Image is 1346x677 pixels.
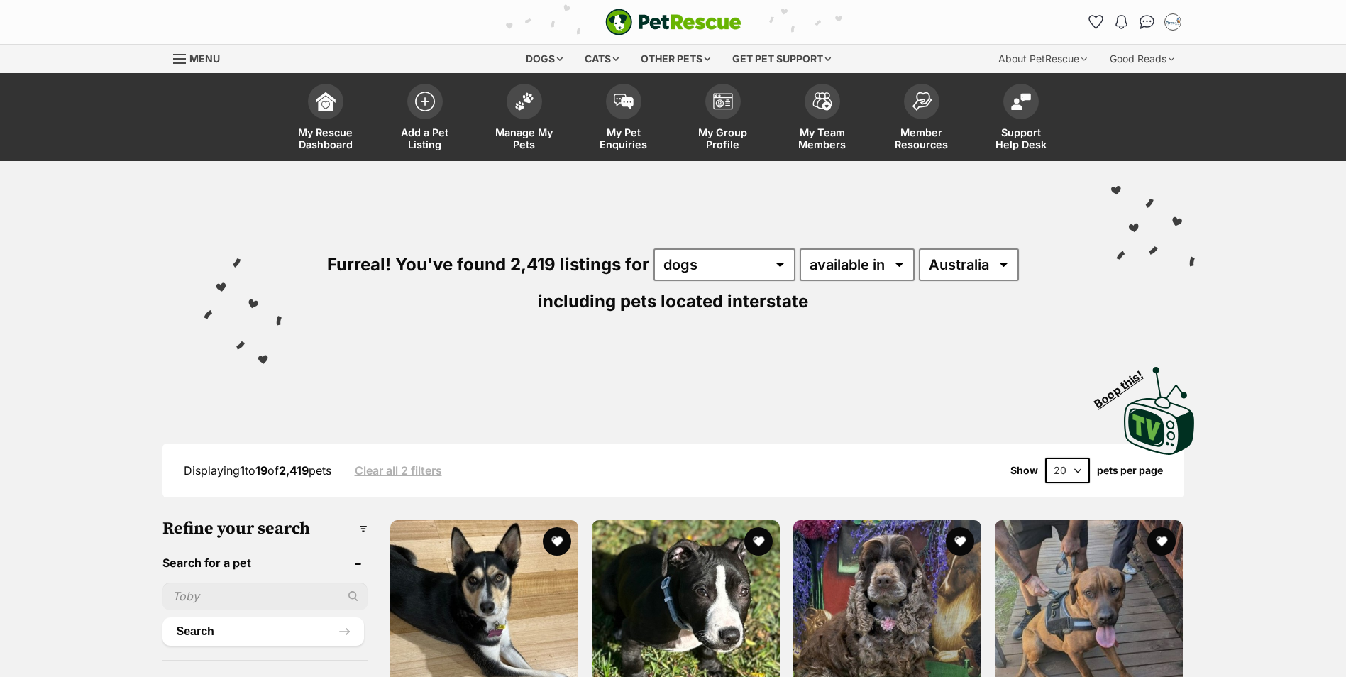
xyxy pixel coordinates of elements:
img: Taylor Lalchere profile pic [1166,15,1180,29]
span: Displaying to of pets [184,463,331,478]
span: My Team Members [790,126,854,150]
div: About PetRescue [988,45,1097,73]
span: Show [1010,465,1038,476]
img: manage-my-pets-icon-02211641906a0b7f246fdf0571729dbe1e7629f14944591b6c1af311fb30b64b.svg [514,92,534,111]
a: My Pet Enquiries [574,77,673,161]
a: My Group Profile [673,77,773,161]
img: team-members-icon-5396bd8760b3fe7c0b43da4ab00e1e3bb1a5d9ba89233759b79545d2d3fc5d0d.svg [812,92,832,111]
img: notifications-46538b983faf8c2785f20acdc204bb7945ddae34d4c08c2a6579f10ce5e182be.svg [1115,15,1127,29]
a: My Rescue Dashboard [276,77,375,161]
span: including pets located interstate [538,291,808,312]
ul: Account quick links [1085,11,1184,33]
strong: 1 [240,463,245,478]
button: favourite [543,527,571,556]
div: Cats [575,45,629,73]
a: Manage My Pets [475,77,574,161]
img: group-profile-icon-3fa3cf56718a62981997c0bc7e787c4b2cf8bcc04b72c1350f741eb67cf2f40e.svg [713,93,733,110]
img: logo-e224e6f780fb5917bec1dbf3a21bbac754714ae5b6737aabdf751b685950b380.svg [605,9,741,35]
div: Get pet support [722,45,841,73]
strong: 2,419 [279,463,309,478]
span: My Pet Enquiries [592,126,656,150]
div: Dogs [516,45,573,73]
img: add-pet-listing-icon-0afa8454b4691262ce3f59096e99ab1cd57d4a30225e0717b998d2c9b9846f56.svg [415,92,435,111]
a: Member Resources [872,77,971,161]
strong: 19 [255,463,267,478]
span: My Rescue Dashboard [294,126,358,150]
h3: Refine your search [162,519,368,539]
header: Search for a pet [162,556,368,569]
a: Clear all 2 filters [355,464,442,477]
a: Boop this! [1124,354,1195,458]
button: Notifications [1110,11,1133,33]
img: help-desk-icon-fdf02630f3aa405de69fd3d07c3f3aa587a6932b1a1747fa1d2bba05be0121f9.svg [1011,93,1031,110]
a: My Team Members [773,77,872,161]
img: PetRescue TV logo [1124,367,1195,455]
span: Support Help Desk [989,126,1053,150]
span: Add a Pet Listing [393,126,457,150]
a: PetRescue [605,9,741,35]
img: dashboard-icon-eb2f2d2d3e046f16d808141f083e7271f6b2e854fb5c12c21221c1fb7104beca.svg [316,92,336,111]
span: Furreal! You've found 2,419 listings for [327,254,649,275]
div: Other pets [631,45,720,73]
a: Conversations [1136,11,1159,33]
input: Toby [162,583,368,610]
span: My Group Profile [691,126,755,150]
img: pet-enquiries-icon-7e3ad2cf08bfb03b45e93fb7055b45f3efa6380592205ae92323e6603595dc1f.svg [614,94,634,109]
div: Good Reads [1100,45,1184,73]
span: Manage My Pets [492,126,556,150]
button: favourite [1147,527,1176,556]
a: Favourites [1085,11,1108,33]
button: My account [1162,11,1184,33]
button: favourite [946,527,974,556]
span: Member Resources [890,126,954,150]
img: chat-41dd97257d64d25036548639549fe6c8038ab92f7586957e7f3b1b290dea8141.svg [1140,15,1154,29]
span: Menu [189,53,220,65]
a: Add a Pet Listing [375,77,475,161]
img: member-resources-icon-8e73f808a243e03378d46382f2149f9095a855e16c252ad45f914b54edf8863c.svg [912,92,932,111]
label: pets per page [1097,465,1163,476]
button: favourite [744,527,773,556]
a: Support Help Desk [971,77,1071,161]
span: Boop this! [1091,359,1157,410]
a: Menu [173,45,230,70]
button: Search [162,617,364,646]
